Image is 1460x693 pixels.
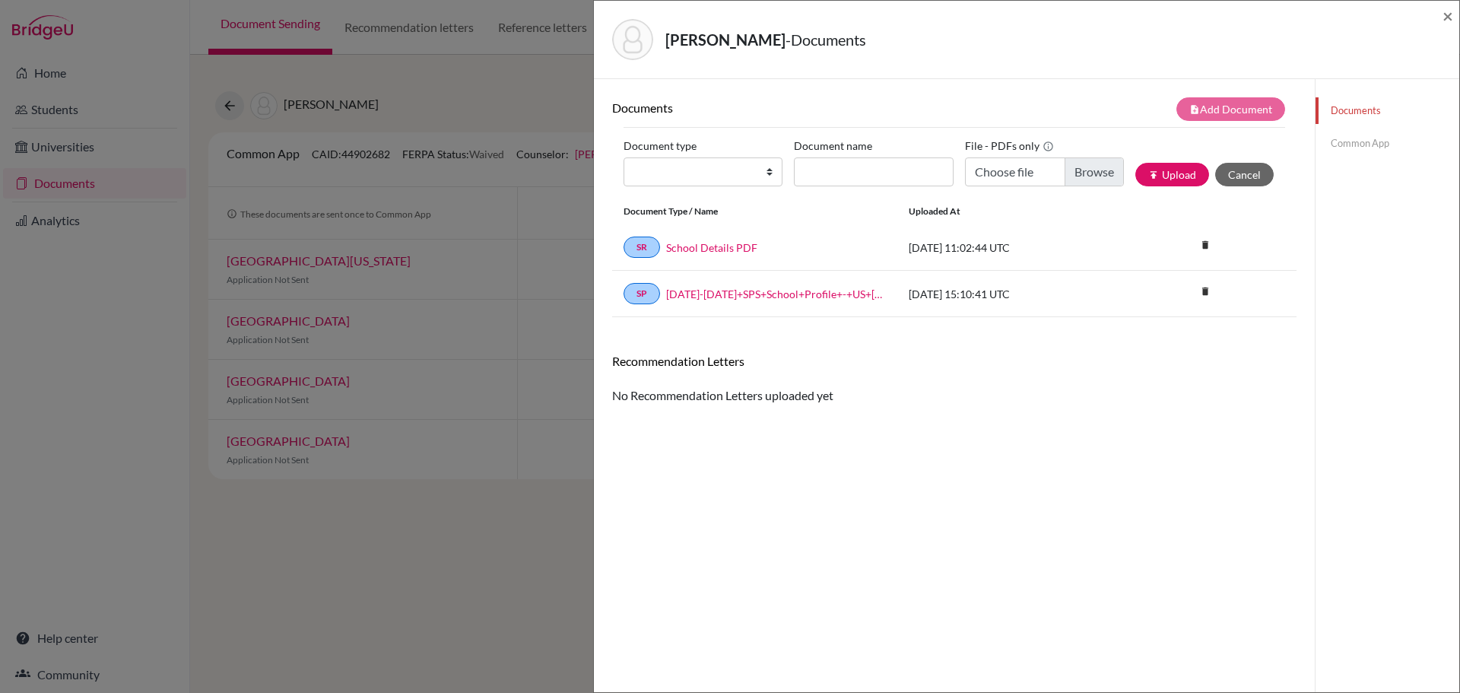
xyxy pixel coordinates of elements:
div: [DATE] 15:10:41 UTC [897,286,1125,302]
strong: [PERSON_NAME] [665,30,786,49]
a: delete [1194,282,1217,303]
button: Cancel [1215,163,1274,186]
a: Documents [1316,97,1459,124]
span: - Documents [786,30,866,49]
span: × [1443,5,1453,27]
h6: Documents [612,100,954,115]
label: Document type [624,134,697,157]
a: Common App [1316,130,1459,157]
div: Document Type / Name [612,205,897,218]
a: delete [1194,236,1217,256]
button: Close [1443,7,1453,25]
a: [DATE]-[DATE]+SPS+School+Profile+-+US+[DOMAIN_NAME]_wide [666,286,886,302]
a: SR [624,237,660,258]
div: Uploaded at [897,205,1125,218]
i: publish [1148,170,1159,180]
div: [DATE] 11:02:44 UTC [897,240,1125,256]
button: note_addAdd Document [1176,97,1285,121]
i: delete [1194,234,1217,256]
label: Document name [794,134,872,157]
button: publishUpload [1135,163,1209,186]
label: File - PDFs only [965,134,1054,157]
a: SP [624,283,660,304]
a: School Details PDF [666,240,757,256]
div: No Recommendation Letters uploaded yet [612,354,1297,405]
h6: Recommendation Letters [612,354,1297,368]
i: note_add [1189,104,1200,115]
i: delete [1194,280,1217,303]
